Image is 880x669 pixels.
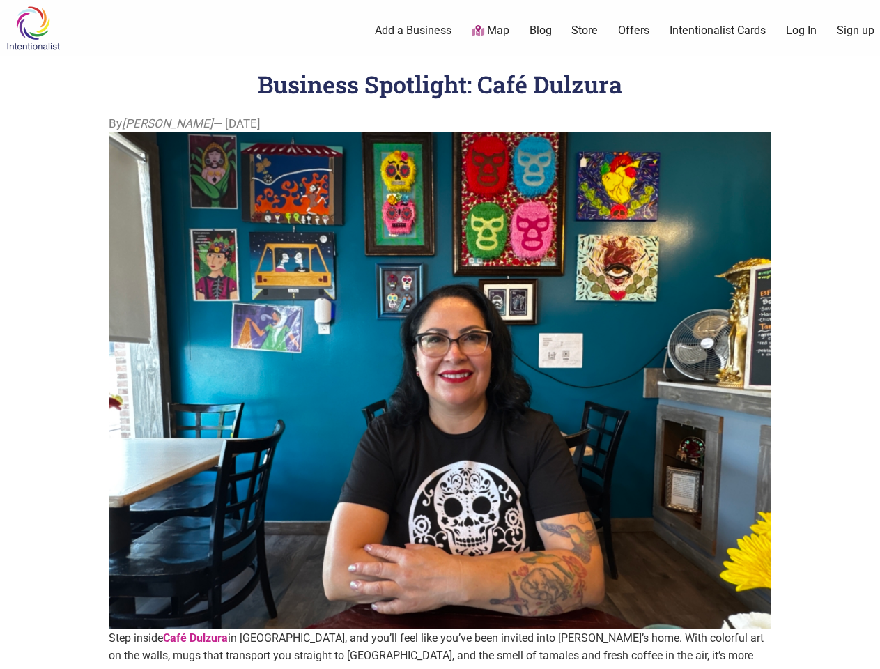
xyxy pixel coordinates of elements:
[163,631,228,645] a: Café Dulzura
[571,23,598,38] a: Store
[786,23,817,38] a: Log In
[472,23,509,39] a: Map
[670,23,766,38] a: Intentionalist Cards
[109,115,261,133] span: By — [DATE]
[837,23,874,38] a: Sign up
[530,23,552,38] a: Blog
[258,68,622,100] h1: Business Spotlight: Café Dulzura
[618,23,649,38] a: Offers
[375,23,451,38] a: Add a Business
[122,116,213,130] i: [PERSON_NAME]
